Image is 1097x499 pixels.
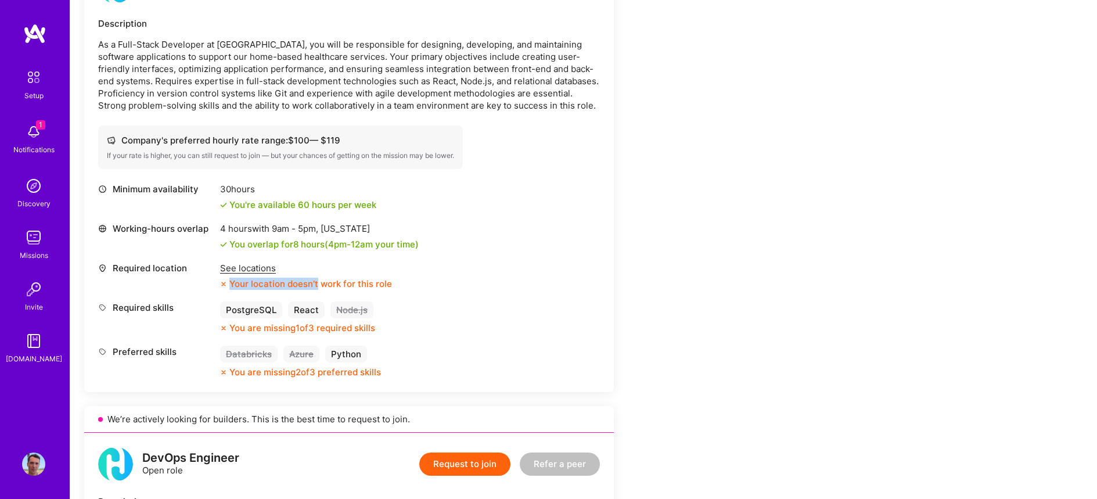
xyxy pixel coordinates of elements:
[20,249,48,261] div: Missions
[22,278,45,301] img: Invite
[220,241,227,248] i: icon Check
[269,223,321,234] span: 9am - 5pm ,
[107,151,454,160] div: If your rate is higher, you can still request to join — but your chances of getting on the missio...
[98,17,600,30] div: Description
[288,301,325,318] div: React
[98,346,214,358] div: Preferred skills
[22,453,45,476] img: User Avatar
[220,222,419,235] div: 4 hours with [US_STATE]
[220,369,227,376] i: icon CloseOrange
[283,346,319,362] div: Azure
[220,281,227,288] i: icon CloseOrange
[98,222,214,235] div: Working-hours overlap
[330,301,373,318] div: Node.js
[229,238,419,250] div: You overlap for 8 hours ( your time)
[6,353,62,365] div: [DOMAIN_NAME]
[142,452,239,464] div: DevOps Engineer
[98,224,107,233] i: icon World
[220,202,227,209] i: icon Check
[98,303,107,312] i: icon Tag
[328,239,373,250] span: 4pm - 12am
[107,134,454,146] div: Company's preferred hourly rate range: $ 100 — $ 119
[98,447,133,482] img: logo
[229,366,381,378] div: You are missing 2 of 3 preferred skills
[142,452,239,476] div: Open role
[220,346,278,362] div: Databricks
[21,65,46,89] img: setup
[98,264,107,272] i: icon Location
[22,120,45,143] img: bell
[220,325,227,332] i: icon CloseOrange
[36,120,45,130] span: 1
[13,143,55,156] div: Notifications
[98,183,214,195] div: Minimum availability
[220,262,392,274] div: See locations
[22,226,45,249] img: teamwork
[520,453,600,476] button: Refer a peer
[220,199,376,211] div: You're available 60 hours per week
[19,453,48,476] a: User Avatar
[419,453,510,476] button: Request to join
[98,347,107,356] i: icon Tag
[107,136,116,145] i: icon Cash
[22,174,45,198] img: discovery
[220,183,376,195] div: 30 hours
[98,38,600,112] p: As a Full-Stack Developer at [GEOGRAPHIC_DATA], you will be responsible for designing, developing...
[98,262,214,274] div: Required location
[84,406,614,433] div: We’re actively looking for builders. This is the best time to request to join.
[98,185,107,193] i: icon Clock
[98,301,214,314] div: Required skills
[25,301,43,313] div: Invite
[325,346,367,362] div: Python
[220,301,282,318] div: PostgreSQL
[17,198,51,210] div: Discovery
[24,89,44,102] div: Setup
[22,329,45,353] img: guide book
[229,322,375,334] div: You are missing 1 of 3 required skills
[23,23,46,44] img: logo
[220,278,392,290] div: Your location doesn’t work for this role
